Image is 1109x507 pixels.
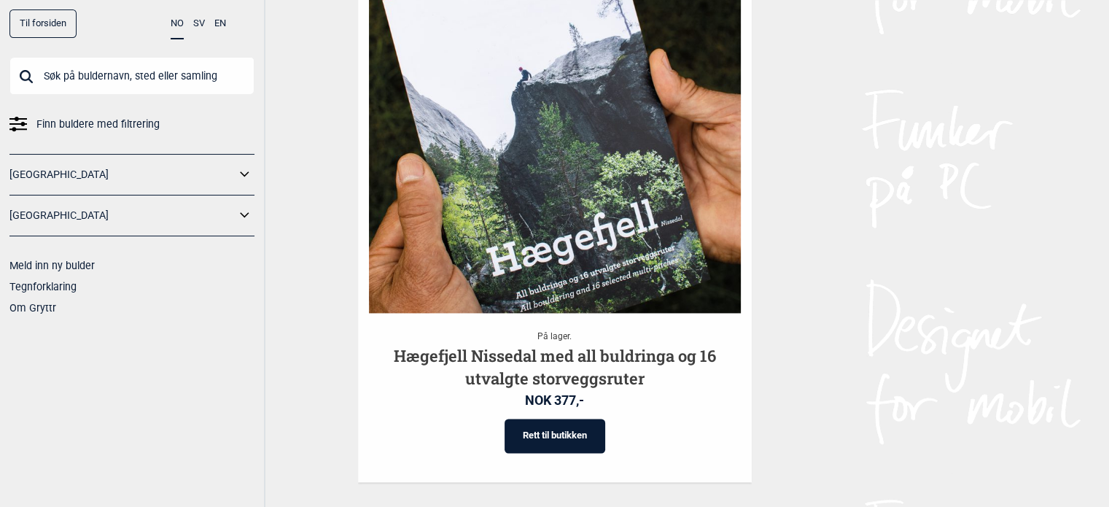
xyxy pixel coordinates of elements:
input: Søk på buldernavn, sted eller samling [9,57,254,95]
a: Rett til butikken [505,419,605,453]
a: Finn buldere med filtrering [9,114,254,135]
button: EN [214,9,226,38]
a: Til forsiden [9,9,77,38]
h2: Hægefjell Nissedal med all buldringa og 16 utvalgte storveggsruter [369,345,741,390]
a: [GEOGRAPHIC_DATA] [9,164,236,185]
span: Finn buldere med filtrering [36,114,160,135]
a: Om Gryttr [9,302,56,314]
button: NO [171,9,184,39]
a: [GEOGRAPHIC_DATA] [9,205,236,226]
p: NOK 377,- [369,390,741,411]
a: Tegnforklaring [9,281,77,293]
p: På lager. [369,328,741,345]
button: SV [193,9,205,38]
a: Meld inn ny bulder [9,260,95,271]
